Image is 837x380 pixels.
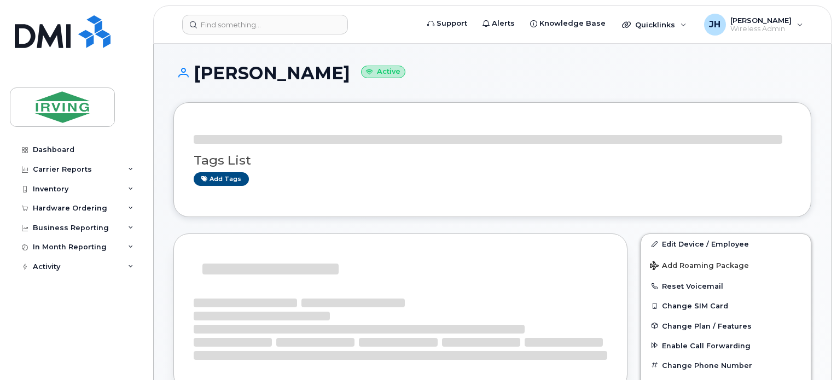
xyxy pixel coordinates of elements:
[361,66,405,78] small: Active
[194,172,249,186] a: Add tags
[173,63,811,83] h1: [PERSON_NAME]
[641,254,811,276] button: Add Roaming Package
[641,296,811,315] button: Change SIM Card
[641,355,811,375] button: Change Phone Number
[641,316,811,336] button: Change Plan / Features
[641,276,811,296] button: Reset Voicemail
[641,336,811,355] button: Enable Call Forwarding
[650,261,749,272] span: Add Roaming Package
[194,154,791,167] h3: Tags List
[662,341,751,349] span: Enable Call Forwarding
[662,321,752,330] span: Change Plan / Features
[641,234,811,254] a: Edit Device / Employee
